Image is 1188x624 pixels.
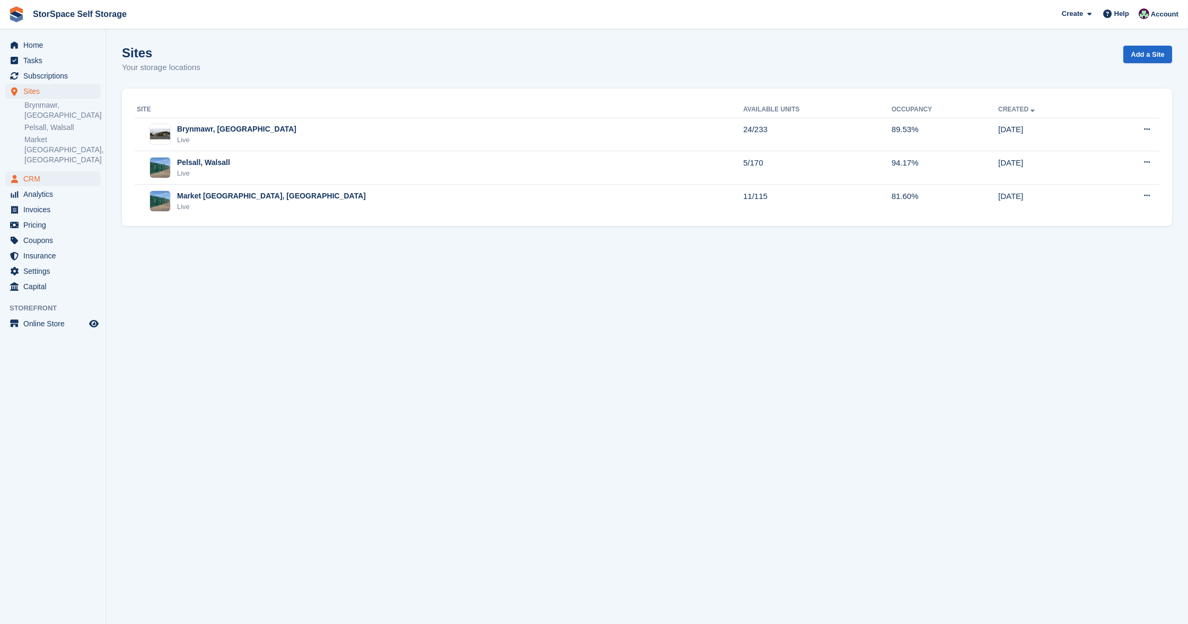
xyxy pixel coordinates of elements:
[177,168,230,179] div: Live
[743,118,892,151] td: 24/233
[743,185,892,218] td: 11/115
[177,157,230,168] div: Pelsall, Walsall
[743,151,892,185] td: 5/170
[87,317,100,330] a: Preview store
[177,124,296,135] div: Brynmawr, [GEOGRAPHIC_DATA]
[998,118,1101,151] td: [DATE]
[998,151,1101,185] td: [DATE]
[24,135,100,165] a: Market [GEOGRAPHIC_DATA], [GEOGRAPHIC_DATA]
[1139,8,1149,19] img: Ross Hadlington
[23,171,87,186] span: CRM
[23,316,87,331] span: Online Store
[1114,8,1129,19] span: Help
[177,190,366,202] div: Market [GEOGRAPHIC_DATA], [GEOGRAPHIC_DATA]
[23,279,87,294] span: Capital
[743,101,892,118] th: Available Units
[23,187,87,202] span: Analytics
[23,68,87,83] span: Subscriptions
[5,316,100,331] a: menu
[122,46,200,60] h1: Sites
[5,171,100,186] a: menu
[998,185,1101,218] td: [DATE]
[177,135,296,145] div: Live
[892,185,998,218] td: 81.60%
[23,202,87,217] span: Invoices
[5,84,100,99] a: menu
[23,218,87,232] span: Pricing
[150,191,170,211] img: Image of Market Drayton, Shropshire site
[29,5,131,23] a: StorSpace Self Storage
[8,6,24,22] img: stora-icon-8386f47178a22dfd0bd8f6a31ec36ba5ce8667c1dd55bd0f319d3a0aa187defe.svg
[892,101,998,118] th: Occupancy
[5,68,100,83] a: menu
[23,233,87,248] span: Coupons
[177,202,366,212] div: Live
[5,248,100,263] a: menu
[150,158,170,178] img: Image of Pelsall, Walsall site
[23,84,87,99] span: Sites
[5,264,100,279] a: menu
[24,100,100,120] a: Brynmawr, [GEOGRAPHIC_DATA]
[24,123,100,133] a: Pelsall, Walsall
[1151,9,1178,20] span: Account
[5,202,100,217] a: menu
[892,118,998,151] td: 89.53%
[23,248,87,263] span: Insurance
[5,233,100,248] a: menu
[10,303,105,314] span: Storefront
[5,38,100,53] a: menu
[5,279,100,294] a: menu
[892,151,998,185] td: 94.17%
[23,53,87,68] span: Tasks
[150,127,170,141] img: Image of Brynmawr, South Wales site
[135,101,743,118] th: Site
[23,264,87,279] span: Settings
[998,106,1037,113] a: Created
[5,187,100,202] a: menu
[23,38,87,53] span: Home
[5,53,100,68] a: menu
[1062,8,1083,19] span: Create
[1123,46,1172,63] a: Add a Site
[5,218,100,232] a: menu
[122,62,200,74] p: Your storage locations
